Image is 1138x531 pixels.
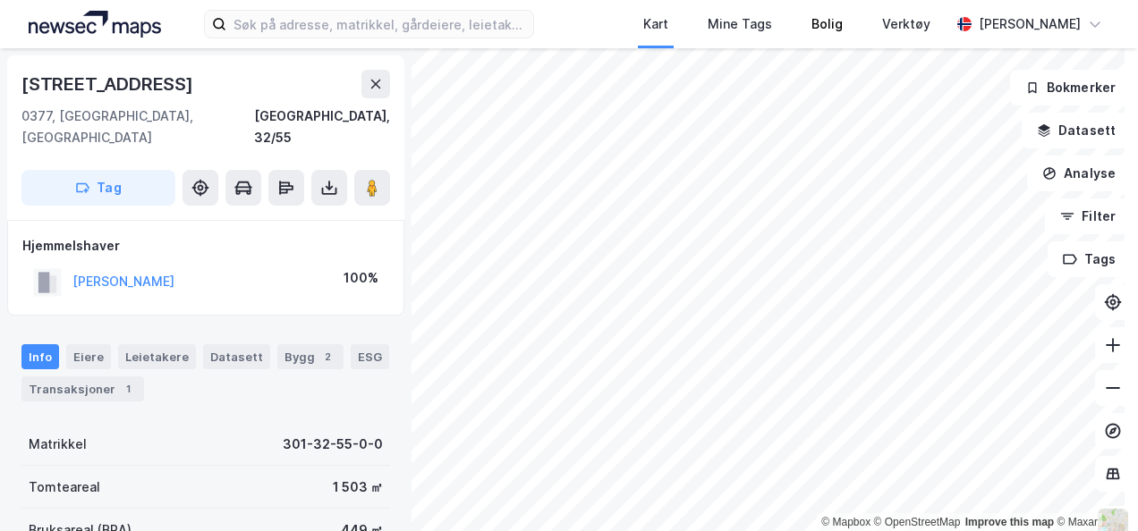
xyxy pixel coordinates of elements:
[66,344,111,369] div: Eiere
[203,344,270,369] div: Datasett
[119,380,137,398] div: 1
[821,516,870,528] a: Mapbox
[333,476,383,498] div: 1 503 ㎡
[21,170,175,206] button: Tag
[283,434,383,455] div: 301-32-55-0-0
[29,11,161,38] img: logo.a4113a55bc3d86da70a041830d287a7e.svg
[643,13,668,35] div: Kart
[344,267,378,289] div: 100%
[882,13,930,35] div: Verktøy
[874,516,961,528] a: OpenStreetMap
[21,70,197,98] div: [STREET_ADDRESS]
[1049,445,1138,531] div: Kontrollprogram for chat
[29,434,87,455] div: Matrikkel
[965,516,1054,528] a: Improve this map
[1010,70,1131,105] button: Bokmerker
[708,13,772,35] div: Mine Tags
[29,476,100,498] div: Tomteareal
[226,11,532,38] input: Søk på adresse, matrikkel, gårdeiere, leietakere eller personer
[1027,156,1131,191] button: Analyse
[21,105,254,148] div: 0377, [GEOGRAPHIC_DATA], [GEOGRAPHIC_DATA]
[277,344,344,369] div: Bygg
[318,348,336,366] div: 2
[22,235,389,257] div: Hjemmelshaver
[21,344,59,369] div: Info
[118,344,196,369] div: Leietakere
[811,13,843,35] div: Bolig
[21,376,144,401] div: Transaksjoner
[1049,445,1138,531] iframe: Chat Widget
[979,13,1081,35] div: [PERSON_NAME]
[254,105,390,148] div: [GEOGRAPHIC_DATA], 32/55
[351,344,389,369] div: ESG
[1022,113,1131,148] button: Datasett
[1048,241,1131,277] button: Tags
[1045,198,1131,234] button: Filter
